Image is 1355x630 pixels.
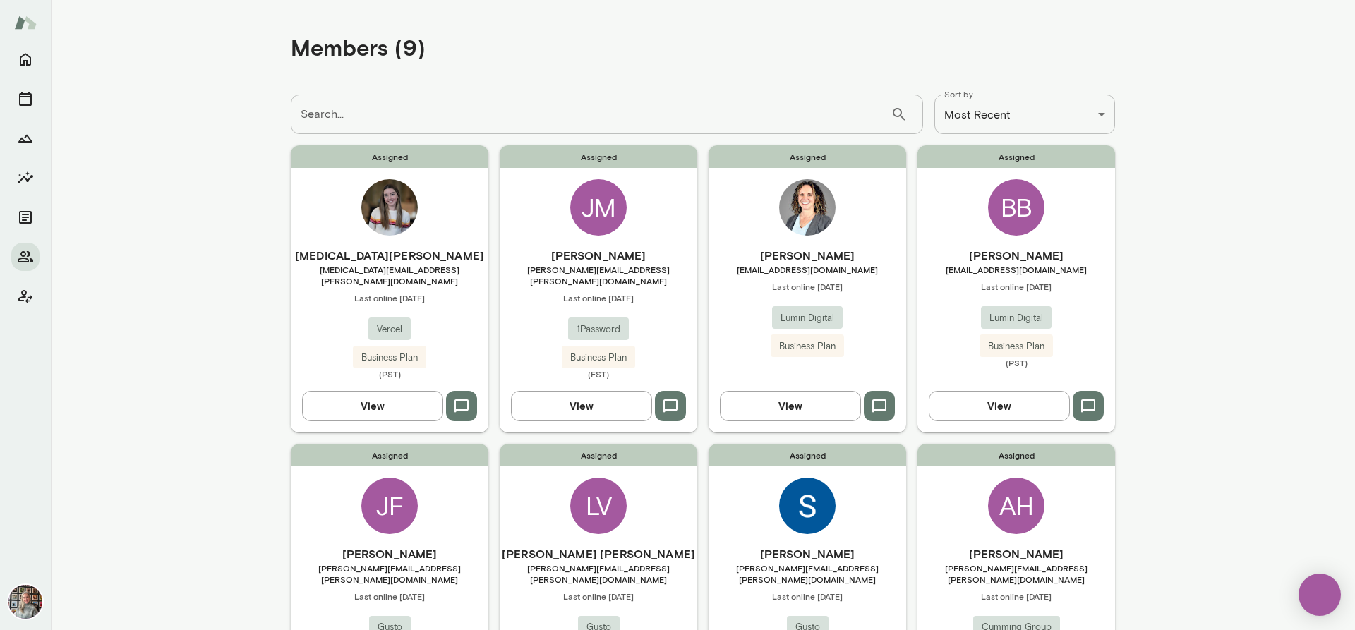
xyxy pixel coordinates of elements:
button: Documents [11,203,40,231]
label: Sort by [944,88,973,100]
span: Assigned [709,145,906,168]
h6: [PERSON_NAME] [709,545,906,562]
span: Last online [DATE] [709,590,906,602]
button: View [302,391,443,420]
span: [MEDICAL_DATA][EMAIL_ADDRESS][PERSON_NAME][DOMAIN_NAME] [291,264,488,286]
span: Lumin Digital [981,311,1052,325]
span: Last online [DATE] [291,292,488,303]
span: [EMAIL_ADDRESS][DOMAIN_NAME] [709,264,906,275]
span: [EMAIL_ADDRESS][DOMAIN_NAME] [917,264,1115,275]
div: Most Recent [934,95,1115,134]
h6: [PERSON_NAME] [917,247,1115,264]
div: BB [988,179,1044,236]
span: Last online [DATE] [291,590,488,602]
span: Last online [DATE] [917,590,1115,602]
button: View [511,391,652,420]
img: Alli Pope [361,179,418,236]
span: Last online [DATE] [917,281,1115,292]
span: Assigned [917,145,1115,168]
span: Assigned [291,444,488,466]
span: Business Plan [353,351,426,365]
button: Sessions [11,85,40,113]
h6: [PERSON_NAME] [PERSON_NAME] [500,545,697,562]
h6: [PERSON_NAME] [917,545,1115,562]
h4: Members (9) [291,34,426,61]
h6: [PERSON_NAME] [291,545,488,562]
button: Home [11,45,40,73]
span: (EST) [500,368,697,380]
button: View [720,391,861,420]
button: Members [11,243,40,271]
span: Assigned [500,444,697,466]
span: Assigned [917,444,1115,466]
span: Assigned [500,145,697,168]
img: Tracey Gaddes [779,179,836,236]
span: (PST) [917,357,1115,368]
span: Last online [DATE] [709,281,906,292]
h6: [PERSON_NAME] [709,247,906,264]
span: [PERSON_NAME][EMAIL_ADDRESS][PERSON_NAME][DOMAIN_NAME] [917,562,1115,585]
span: Last online [DATE] [500,292,697,303]
span: 1Password [568,322,629,337]
div: LV [570,478,627,534]
span: Lumin Digital [772,311,843,325]
div: JM [570,179,627,236]
h6: [MEDICAL_DATA][PERSON_NAME] [291,247,488,264]
button: View [929,391,1070,420]
span: [PERSON_NAME][EMAIL_ADDRESS][PERSON_NAME][DOMAIN_NAME] [709,562,906,585]
img: Sandra Jirous [779,478,836,534]
img: Tricia Maggio [8,585,42,619]
span: Last online [DATE] [500,590,697,602]
span: Assigned [709,444,906,466]
span: Business Plan [562,351,635,365]
span: [PERSON_NAME][EMAIL_ADDRESS][PERSON_NAME][DOMAIN_NAME] [500,264,697,286]
img: Mento [14,9,37,36]
span: [PERSON_NAME][EMAIL_ADDRESS][PERSON_NAME][DOMAIN_NAME] [500,562,697,585]
span: (PST) [291,368,488,380]
span: [PERSON_NAME][EMAIL_ADDRESS][PERSON_NAME][DOMAIN_NAME] [291,562,488,585]
button: Growth Plan [11,124,40,152]
button: Client app [11,282,40,310]
span: Vercel [368,322,411,337]
span: Assigned [291,145,488,168]
span: Business Plan [980,339,1053,353]
button: Insights [11,164,40,192]
span: Business Plan [771,339,844,353]
div: JF [361,478,418,534]
div: AH [988,478,1044,534]
h6: [PERSON_NAME] [500,247,697,264]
